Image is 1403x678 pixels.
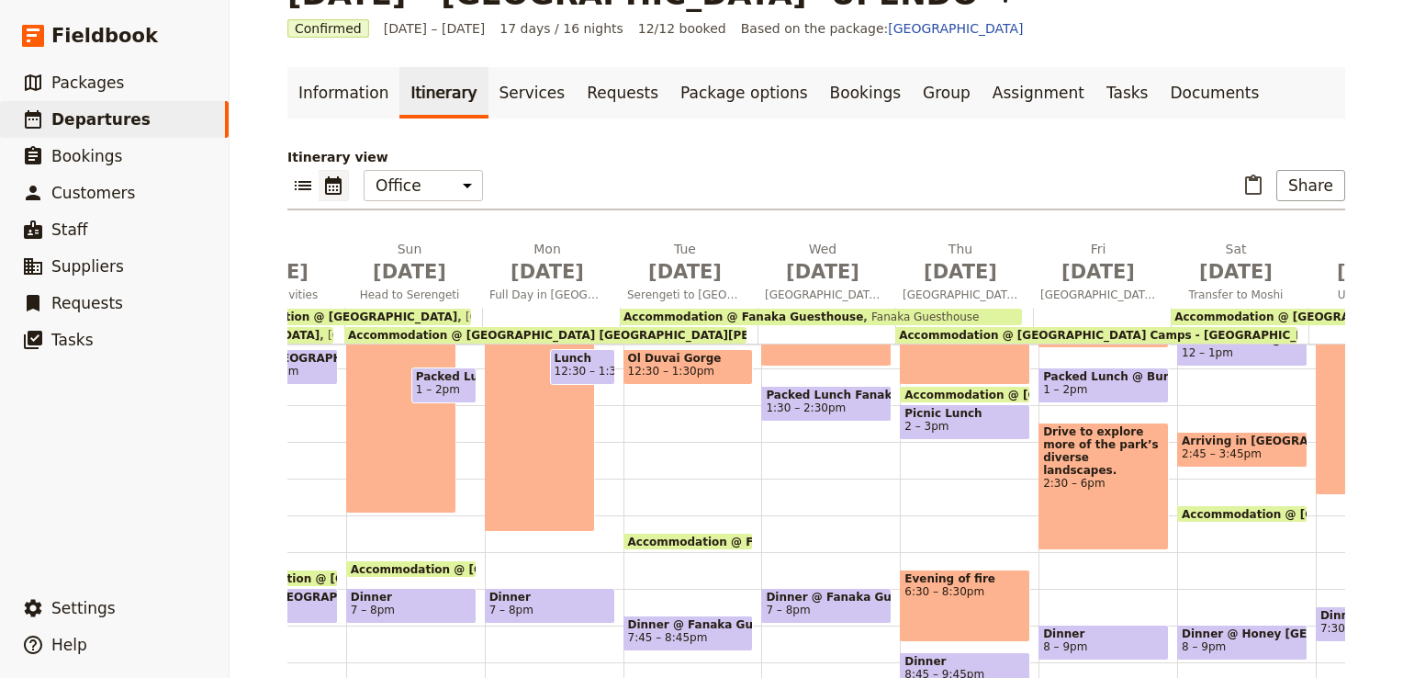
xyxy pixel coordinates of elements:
[51,73,124,92] span: Packages
[212,352,333,365] span: Lunch @ [GEOGRAPHIC_DATA]
[51,257,124,276] span: Suppliers
[1178,258,1294,286] span: [DATE]
[1043,383,1087,396] span: 1 – 2pm
[51,184,135,202] span: Customers
[319,170,349,201] button: Calendar view
[888,21,1023,36] a: [GEOGRAPHIC_DATA]
[344,327,746,344] div: Accommodation @ [GEOGRAPHIC_DATA] [GEOGRAPHIC_DATA][PERSON_NAME]
[669,67,818,119] a: Package options
[1171,240,1308,308] button: Sat [DATE]Transfer to Moshi
[51,599,116,617] span: Settings
[819,67,912,119] a: Bookings
[1040,258,1156,286] span: [DATE]
[555,365,641,378] span: 12:30 – 1:30pm
[904,655,1026,668] span: Dinner
[1043,627,1164,640] span: Dinner
[351,604,395,616] span: 7 – 8pm
[620,240,758,308] button: Tue [DATE]Serengeti to [GEOGRAPHIC_DATA]
[765,258,881,286] span: [DATE]
[761,588,892,624] div: Dinner @ Fanaka Guesthouse7 – 8pm
[899,329,1332,342] span: Accommodation @ [GEOGRAPHIC_DATA] Camps - [GEOGRAPHIC_DATA]
[1182,435,1303,447] span: Arriving in [GEOGRAPHIC_DATA]
[1177,331,1308,367] div: Packed Lunch @Burunge Tented Lodge12 – 1pm
[1043,477,1164,490] span: 2:30 – 6pm
[488,67,577,119] a: Services
[627,258,743,286] span: [DATE]
[903,240,1018,286] h2: Thu
[489,604,533,616] span: 7 – 8pm
[344,240,482,308] button: Sun [DATE]Head to Serengeti
[1038,367,1169,403] div: Packed Lunch @ Burunge Tented Lodge1 – 2pm
[485,165,596,532] div: Full Day Game drive7:30am – 5:30pm
[628,365,714,378] span: 12:30 – 1:30pm
[287,19,369,38] span: Confirmed
[1182,447,1262,460] span: 2:45 – 3:45pm
[766,401,846,414] span: 1:30 – 2:30pm
[1276,170,1345,201] button: Share
[1095,67,1160,119] a: Tasks
[1038,625,1169,661] div: Dinner8 – 9pm
[904,407,1026,420] span: Picnic Lunch
[1177,432,1308,468] div: Arriving in [GEOGRAPHIC_DATA]2:45 – 3:45pm
[351,563,841,575] span: Accommodation @ [GEOGRAPHIC_DATA] [GEOGRAPHIC_DATA][PERSON_NAME]
[628,536,876,548] span: Accommodation @ Fanaka Guesthouse
[1033,240,1171,308] button: Fri [DATE][GEOGRAPHIC_DATA]
[904,420,948,433] span: 2 – 3pm
[51,22,158,50] span: Fieldbook
[399,67,488,119] a: Itinerary
[51,110,151,129] span: Departures
[627,240,743,286] h2: Tue
[416,370,472,383] span: Packed Lunch @ [GEOGRAPHIC_DATA]
[287,148,1345,166] p: Itinerary view
[1320,622,1400,635] span: 7:30 – 8:30pm
[1040,240,1156,286] h2: Fri
[1043,370,1164,383] span: Packed Lunch @ Burunge Tented Lodge
[352,240,467,286] h2: Sun
[384,19,486,38] span: [DATE] – [DATE]
[287,170,319,201] button: List view
[1033,288,1163,302] span: [GEOGRAPHIC_DATA]
[1182,627,1303,640] span: Dinner @ Honey [GEOGRAPHIC_DATA]
[900,570,1030,642] div: Evening of fire6:30 – 8:30pm
[903,258,1018,286] span: [DATE]
[555,352,611,365] span: Lunch
[863,311,979,323] span: Fanaka Guesthouse
[1043,425,1164,477] span: Drive to explore more of the park’s diverse landscapes.
[623,616,754,651] div: Dinner @ Fanaka Guesthouse7:45 – 8:45pm
[485,588,615,624] div: Dinner7 – 8pm
[620,288,750,302] span: Serengeti to [GEOGRAPHIC_DATA]
[900,386,1030,403] div: Accommodation @ [GEOGRAPHIC_DATA] Camps - [GEOGRAPHIC_DATA]
[638,19,726,38] span: 12/12 booked
[212,591,333,604] span: Dinner @ [GEOGRAPHIC_DATA]
[766,591,887,604] span: Dinner @ Fanaka Guesthouse
[741,19,1024,38] span: Based on the package:
[904,572,1026,585] span: Evening of fire
[550,349,615,385] div: Lunch12:30 – 1:30pm
[1171,288,1301,302] span: Transfer to Moshi
[344,288,475,302] span: Head to Serengeti
[51,294,123,312] span: Requests
[482,240,620,308] button: Mon [DATE]Full Day in [GEOGRAPHIC_DATA]
[758,240,895,308] button: Wed [DATE][GEOGRAPHIC_DATA]
[51,220,88,239] span: Staff
[982,67,1095,119] a: Assignment
[210,311,457,323] span: Accommodation @ [GEOGRAPHIC_DATA]
[1038,423,1169,550] div: Drive to explore more of the park’s diverse landscapes.2:30 – 6pm
[623,533,754,550] div: Accommodation @ Fanaka Guesthouse
[1238,170,1269,201] button: Paste itinerary item
[912,67,982,119] a: Group
[51,636,87,654] span: Help
[758,288,888,302] span: [GEOGRAPHIC_DATA]
[1182,640,1226,653] span: 8 – 9pm
[411,367,477,403] div: Packed Lunch @ [GEOGRAPHIC_DATA]1 – 2pm
[623,349,754,385] div: Ol Duvai Gorge12:30 – 1:30pm
[346,560,477,578] div: Accommodation @ [GEOGRAPHIC_DATA] [GEOGRAPHIC_DATA][PERSON_NAME]
[489,240,605,286] h2: Mon
[482,288,612,302] span: Full Day in [GEOGRAPHIC_DATA]
[489,258,605,286] span: [DATE]
[51,331,94,349] span: Tasks
[499,19,623,38] span: 17 days / 16 nights
[628,618,749,631] span: Dinner @ Fanaka Guesthouse
[1177,625,1308,661] div: Dinner @ Honey [GEOGRAPHIC_DATA]8 – 9pm
[900,404,1030,440] div: Picnic Lunch2 – 3pm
